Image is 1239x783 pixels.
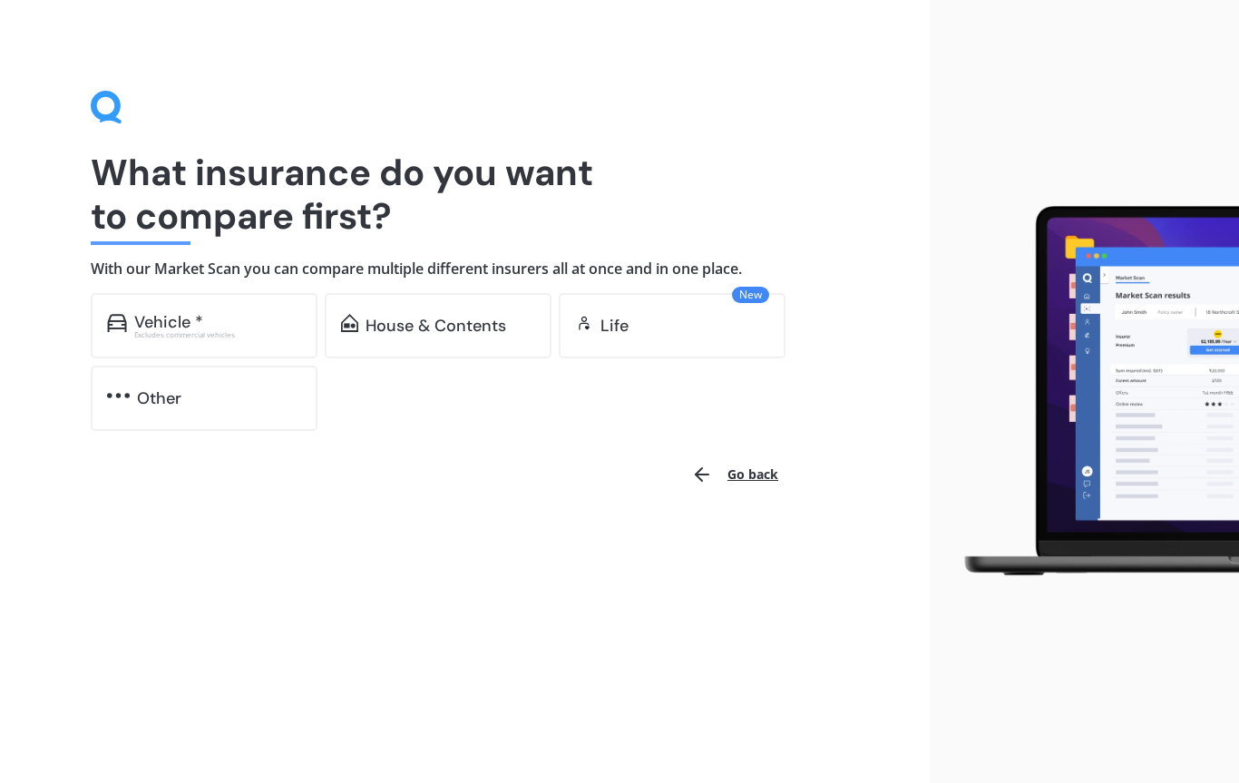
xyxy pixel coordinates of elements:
div: Vehicle * [134,313,203,331]
img: other.81dba5aafe580aa69f38.svg [107,387,130,405]
h1: What insurance do you want to compare first? [91,151,839,238]
div: Other [137,389,181,407]
h4: With our Market Scan you can compare multiple different insurers all at once and in one place. [91,259,839,279]
div: House & Contents [366,317,506,335]
img: car.f15378c7a67c060ca3f3.svg [107,314,127,332]
div: Life [600,317,629,335]
span: New [732,287,769,303]
div: Excludes commercial vehicles [134,331,301,338]
img: home-and-contents.b802091223b8502ef2dd.svg [341,314,358,332]
button: Go back [680,453,789,496]
img: life.f720d6a2d7cdcd3ad642.svg [575,314,593,332]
